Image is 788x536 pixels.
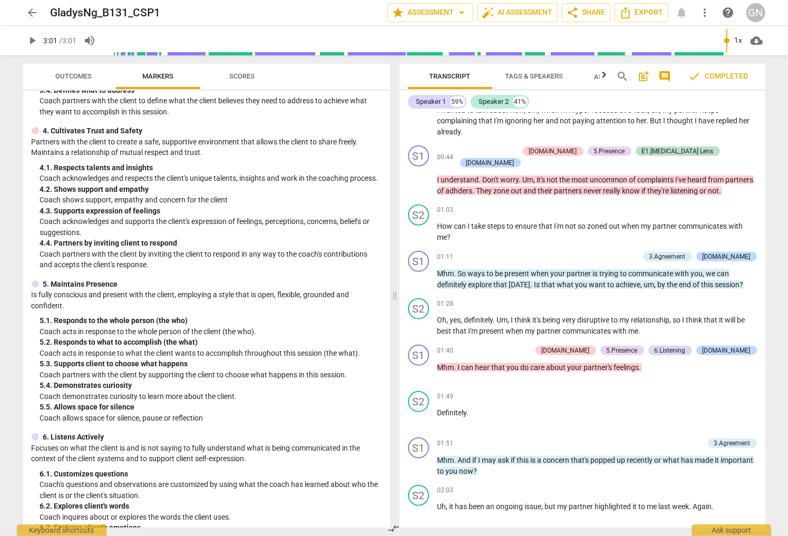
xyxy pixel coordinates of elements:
span: have [699,116,716,125]
span: partner [537,327,563,335]
span: . [454,363,458,372]
span: , [641,280,644,289]
span: ask [498,456,511,464]
span: of [629,176,638,184]
span: may [482,456,498,464]
div: 41% [513,96,528,107]
button: Export [615,3,668,22]
span: to [628,116,637,125]
div: Change speaker [408,145,429,167]
span: hear [475,363,492,372]
span: partner [653,222,679,230]
span: , [524,106,528,114]
span: more_vert [699,6,712,19]
span: . [454,269,458,278]
span: her [534,116,546,125]
span: that [539,222,554,230]
p: Coach acknowledges and supports the client's expression of feelings, perceptions, concerns, belie... [40,216,382,238]
span: so [578,222,588,230]
span: complaints [638,176,676,184]
div: 4. 4. Partners by inviting client to respond [40,238,382,249]
span: definitely [437,280,469,289]
span: arrow_drop_down [456,6,469,19]
p: Partners with the client to create a safe, supportive environment that allows the client to share... [32,137,382,158]
span: Analytics [594,73,643,81]
div: 6.Listening [655,346,686,355]
span: that [453,327,469,335]
p: Coach partners with the client by inviting the client to respond in any way to the coach's contri... [40,249,382,270]
span: ? [740,280,744,289]
span: I'm [494,116,505,125]
span: zone [494,187,511,195]
span: my [620,316,631,324]
span: comment [659,70,672,83]
span: check [688,70,701,83]
span: most [572,176,590,184]
span: my [526,327,537,335]
span: 01:49 [437,392,454,401]
span: of [693,280,702,289]
span: , [508,316,511,324]
span: yes [450,316,461,324]
span: Um [523,176,534,184]
span: not [566,222,578,230]
span: communicates [679,222,729,230]
span: trying [600,269,620,278]
span: by [658,280,667,289]
span: I've [676,176,688,184]
span: . [647,116,650,125]
div: [DOMAIN_NAME] [542,346,590,355]
span: ? [447,233,451,241]
span: that [494,280,509,289]
span: I [437,106,441,114]
span: we [706,269,717,278]
span: worry [501,176,519,184]
span: session [715,280,740,289]
span: , [703,269,706,278]
span: to [468,106,476,114]
span: and [546,116,560,125]
button: Assessment [387,3,473,22]
span: partner [675,106,701,114]
span: I [695,116,699,125]
span: really [604,187,622,195]
span: when [622,222,641,230]
span: listening [671,187,700,195]
span: Mhm [437,456,454,464]
p: Coach partners with the client to define what the client believes they need to address to achieve... [40,95,382,117]
span: being [543,316,562,324]
span: arrow_back [26,6,39,19]
span: , [670,316,673,324]
p: Focuses on what the client is and is not saying to fully understand what is being communicated in... [32,443,382,464]
span: that [542,280,557,289]
div: 5. 5. Allows space for silence [40,402,382,413]
span: so [673,316,683,324]
span: compare_arrows [387,522,400,535]
span: 3:01 [44,36,58,45]
span: wanted [441,106,468,114]
span: Markers [142,72,173,80]
span: explore [469,280,494,289]
span: . [519,176,523,184]
span: Assessment [392,6,469,19]
span: when [541,106,561,114]
span: a [628,106,634,114]
span: that [479,116,494,125]
span: do [521,363,531,372]
span: at [620,106,628,114]
span: can [717,269,729,278]
span: , [660,106,663,114]
h2: GladysNg_B131_CSP1 [51,6,161,20]
span: definitely [464,316,493,324]
span: to [620,269,629,278]
span: I'm [469,327,480,335]
span: Scores [230,72,255,80]
span: Mhm [437,363,454,372]
span: . [467,408,469,417]
span: I [468,222,472,230]
div: 5.Presence [607,346,638,355]
span: is [593,269,600,278]
div: 5.Presence [594,147,625,156]
span: feelings [614,363,639,372]
span: partner [567,269,593,278]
